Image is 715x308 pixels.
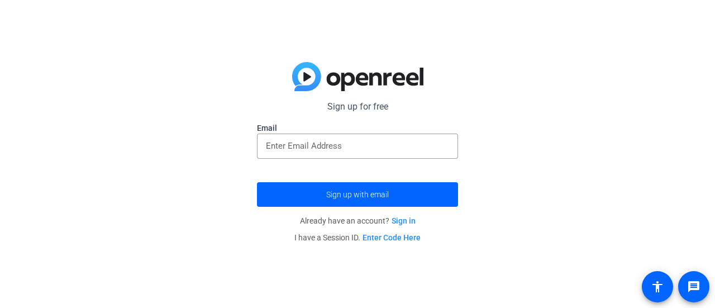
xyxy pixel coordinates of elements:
span: Already have an account? [300,216,416,225]
input: Enter Email Address [266,139,449,153]
span: I have a Session ID. [294,233,421,242]
mat-icon: accessibility [651,280,664,293]
a: Enter Code Here [363,233,421,242]
button: Sign up with email [257,182,458,207]
img: blue-gradient.svg [292,62,423,91]
label: Email [257,122,458,134]
a: Sign in [392,216,416,225]
mat-icon: message [687,280,700,293]
p: Sign up for free [257,100,458,113]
